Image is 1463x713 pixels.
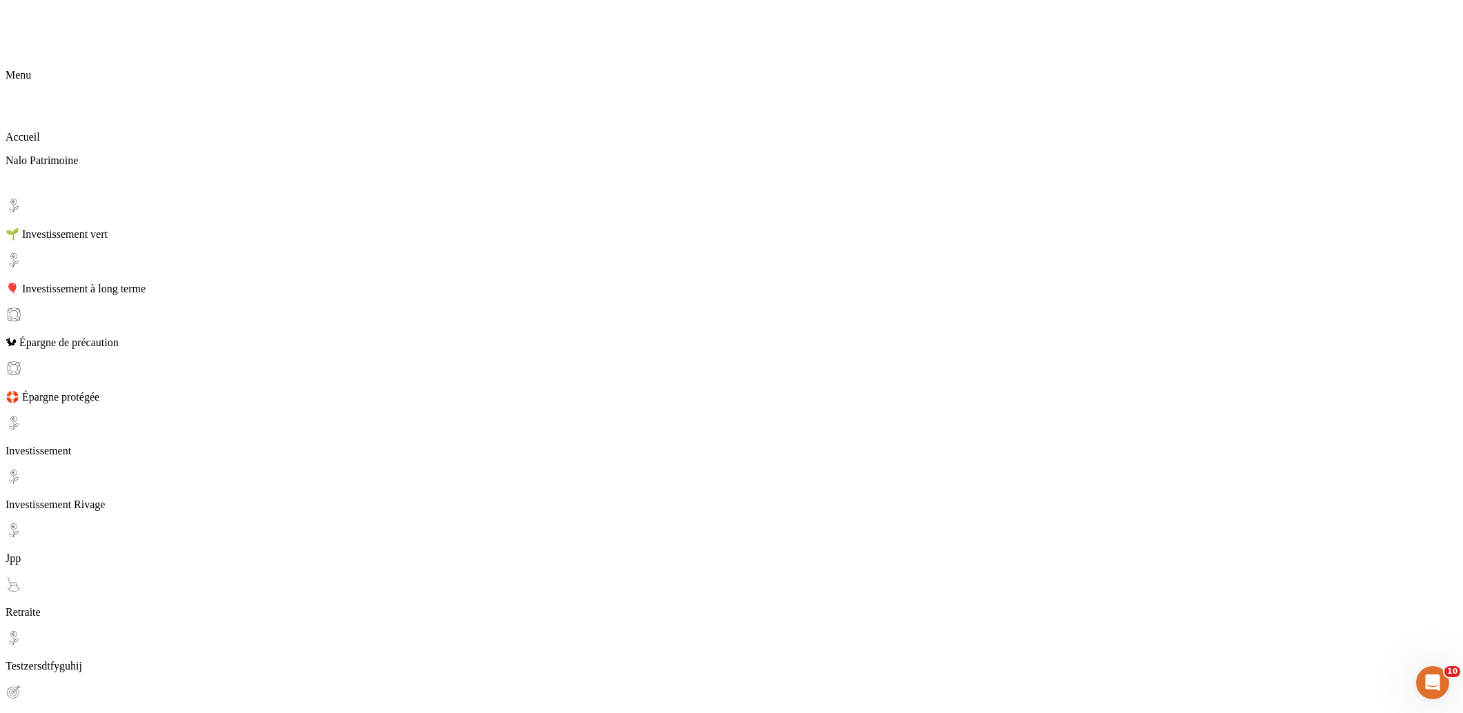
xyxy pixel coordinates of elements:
div: Testzersdtfyguhij [6,630,1457,672]
div: Retraite [6,576,1457,619]
p: 🌱 Investissement vert [6,228,1457,241]
iframe: Intercom live chat [1416,666,1449,699]
span: 10 [1444,666,1460,677]
p: 🎈 Investissement à long terme [6,282,1457,295]
p: Investissement Rivage [6,499,1457,511]
p: Nalo Patrimoine [6,154,1457,167]
p: Testzersdtfyguhij [6,660,1457,672]
p: 🛟 Épargne protégée [6,390,1457,403]
span: Menu [6,69,31,81]
p: Accueil [6,131,1457,143]
div: Investissement [6,414,1457,457]
p: Jpp [6,552,1457,565]
p: 🐿 Épargne de précaution [6,337,1457,349]
div: Jpp [6,522,1457,565]
div: Accueil [6,101,1457,143]
div: 🌱 Investissement vert [6,197,1457,241]
div: Investissement Rivage [6,468,1457,511]
p: Retraite [6,606,1457,619]
div: 🎈 Investissement à long terme [6,252,1457,295]
div: 🛟 Épargne protégée [6,360,1457,403]
div: 🐿 Épargne de précaution [6,306,1457,349]
p: Investissement [6,445,1457,457]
